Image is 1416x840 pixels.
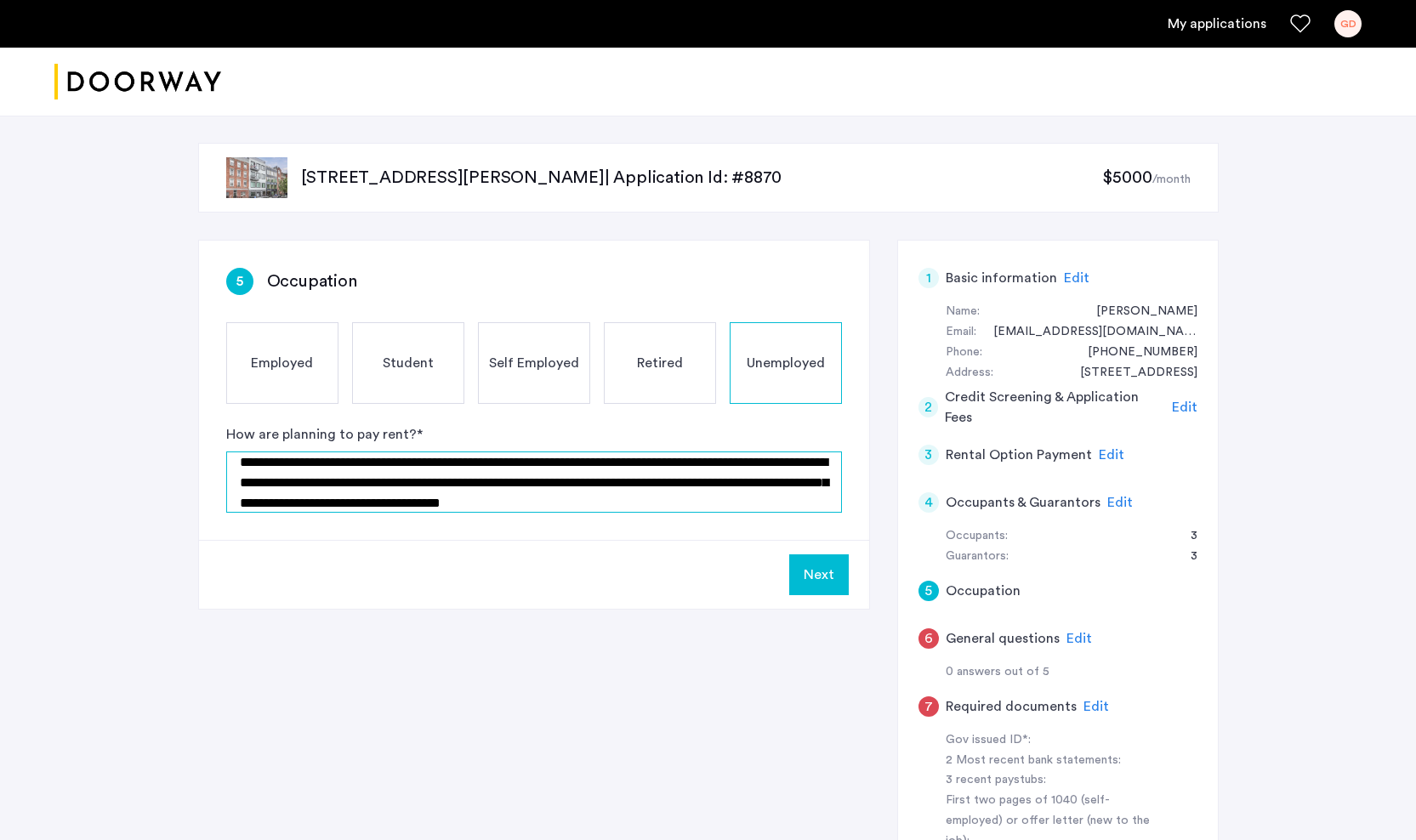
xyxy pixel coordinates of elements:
[1064,271,1089,285] span: Edit
[918,581,939,601] div: 5
[918,445,939,465] div: 3
[383,353,434,373] span: Student
[1083,700,1109,713] span: Edit
[946,363,993,383] div: Address:
[946,770,1160,791] div: 3 recent paystubs:
[946,445,1092,465] h5: Rental Option Payment
[1290,14,1311,34] a: Favorites
[946,581,1021,601] h5: Occupation
[946,628,1060,649] h5: General questions
[946,343,982,363] div: Phone:
[251,353,313,373] span: Employed
[267,270,357,293] h3: Occupation
[946,322,976,343] div: Email:
[1174,547,1197,567] div: 3
[946,662,1197,683] div: 0 answers out of 5
[918,696,939,717] div: 7
[54,50,221,114] a: Cazamio logo
[946,751,1160,771] div: 2 Most recent bank statements:
[489,353,579,373] span: Self Employed
[1107,496,1133,509] span: Edit
[1172,400,1197,414] span: Edit
[1168,14,1266,34] a: My application
[226,268,253,295] div: 5
[946,526,1008,547] div: Occupants:
[226,424,423,445] label: How are planning to pay rent? *
[918,268,939,288] div: 1
[747,353,825,373] span: Unemployed
[1066,632,1092,645] span: Edit
[946,696,1077,717] h5: Required documents
[946,268,1057,288] h5: Basic information
[637,353,683,373] span: Retired
[1102,169,1152,186] span: $5000
[918,628,939,649] div: 6
[946,547,1009,567] div: Guarantors:
[226,157,287,198] img: apartment
[1079,302,1197,322] div: George Diebel
[976,322,1197,343] div: georgealderney@gmail.com
[1099,448,1124,462] span: Edit
[918,397,939,417] div: 2
[918,492,939,513] div: 4
[946,492,1100,513] h5: Occupants & Guarantors
[301,166,1103,190] p: [STREET_ADDRESS][PERSON_NAME] | Application Id: #8870
[1152,173,1191,185] sub: /month
[1063,363,1197,383] div: 139 East 94th Street
[946,730,1160,751] div: Gov issued ID*:
[1071,343,1197,363] div: +19179811602
[54,50,221,114] img: logo
[789,554,849,595] button: Next
[1334,10,1362,37] div: GD
[945,387,1165,428] h5: Credit Screening & Application Fees
[946,302,980,322] div: Name:
[1174,526,1197,547] div: 3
